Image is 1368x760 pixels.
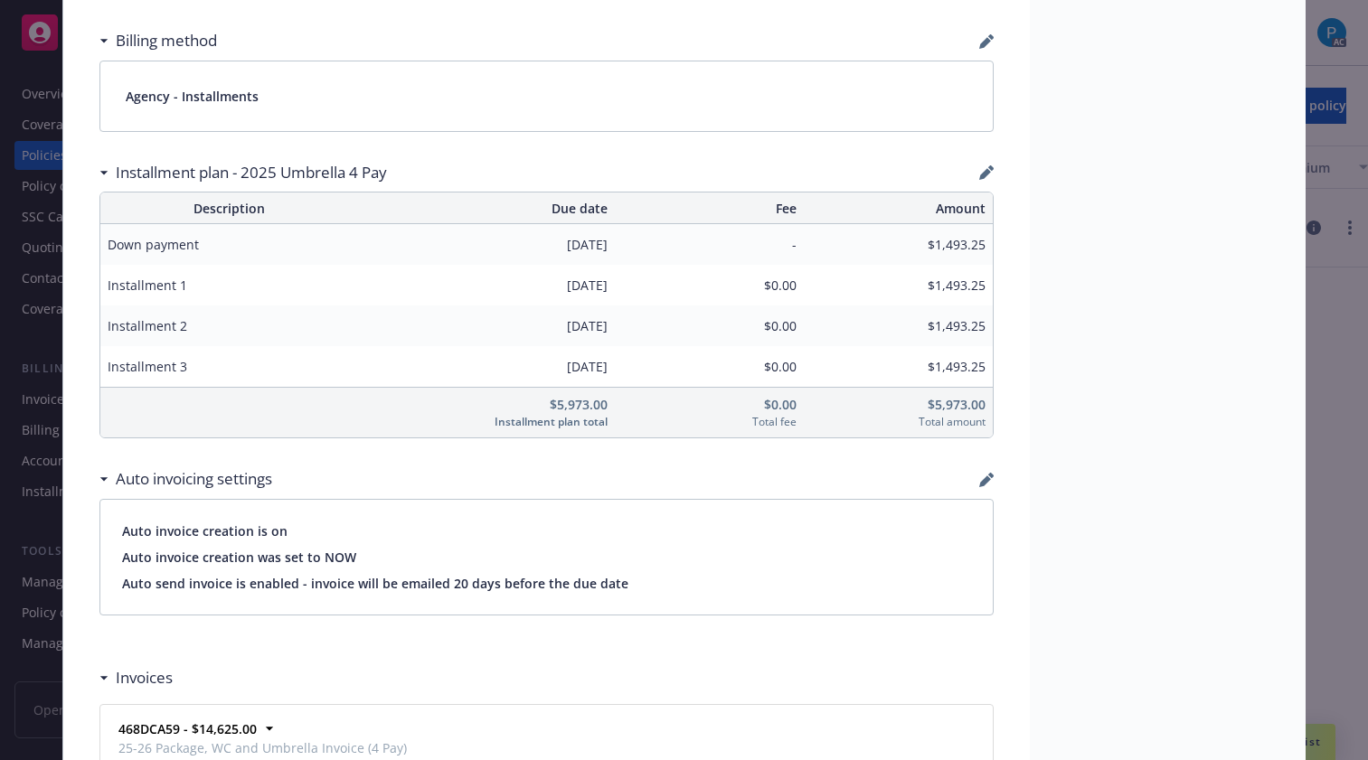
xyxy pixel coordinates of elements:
div: Installment plan - 2025 Umbrella 4 Pay [99,161,387,184]
span: Installment 1 [108,276,351,295]
span: $0.00 [622,316,797,335]
span: [DATE] [365,357,609,376]
span: 25-26 Package, WC and Umbrella Invoice (4 Pay) [118,738,407,757]
span: $1,493.25 [811,276,986,295]
span: $1,493.25 [811,235,986,254]
span: Fee [622,199,797,218]
h3: Installment plan - 2025 Umbrella 4 Pay [116,161,387,184]
span: Auto invoice creation was set to NOW [122,548,971,567]
span: Auto send invoice is enabled - invoice will be emailed 20 days before the due date [122,574,971,593]
span: $5,973.00 [365,395,609,414]
span: $0.00 [622,357,797,376]
h3: Billing method [116,29,217,52]
span: Amount [811,199,986,218]
div: Auto invoicing settings [99,467,272,491]
span: [DATE] [365,235,609,254]
div: Agency - Installments [100,61,993,131]
span: $1,493.25 [811,316,986,335]
span: $5,973.00 [811,395,986,414]
h3: Auto invoicing settings [116,467,272,491]
span: [DATE] [365,276,609,295]
span: $0.00 [622,395,797,414]
span: Auto invoice creation is on [122,521,971,540]
span: Total fee [622,414,797,430]
h3: Invoices [116,666,173,690]
div: Billing method [99,29,217,52]
div: Invoices [99,666,173,690]
span: Installment 3 [108,357,351,376]
span: $0.00 [622,276,797,295]
span: - [622,235,797,254]
span: Down payment [108,235,351,254]
span: $1,493.25 [811,357,986,376]
span: Total amount [811,414,986,430]
span: [DATE] [365,316,609,335]
span: Installment 2 [108,316,351,335]
span: Description [108,199,351,218]
span: Due date [365,199,609,218]
strong: 468DCA59 - $14,625.00 [118,720,257,737]
span: Installment plan total [365,414,609,430]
